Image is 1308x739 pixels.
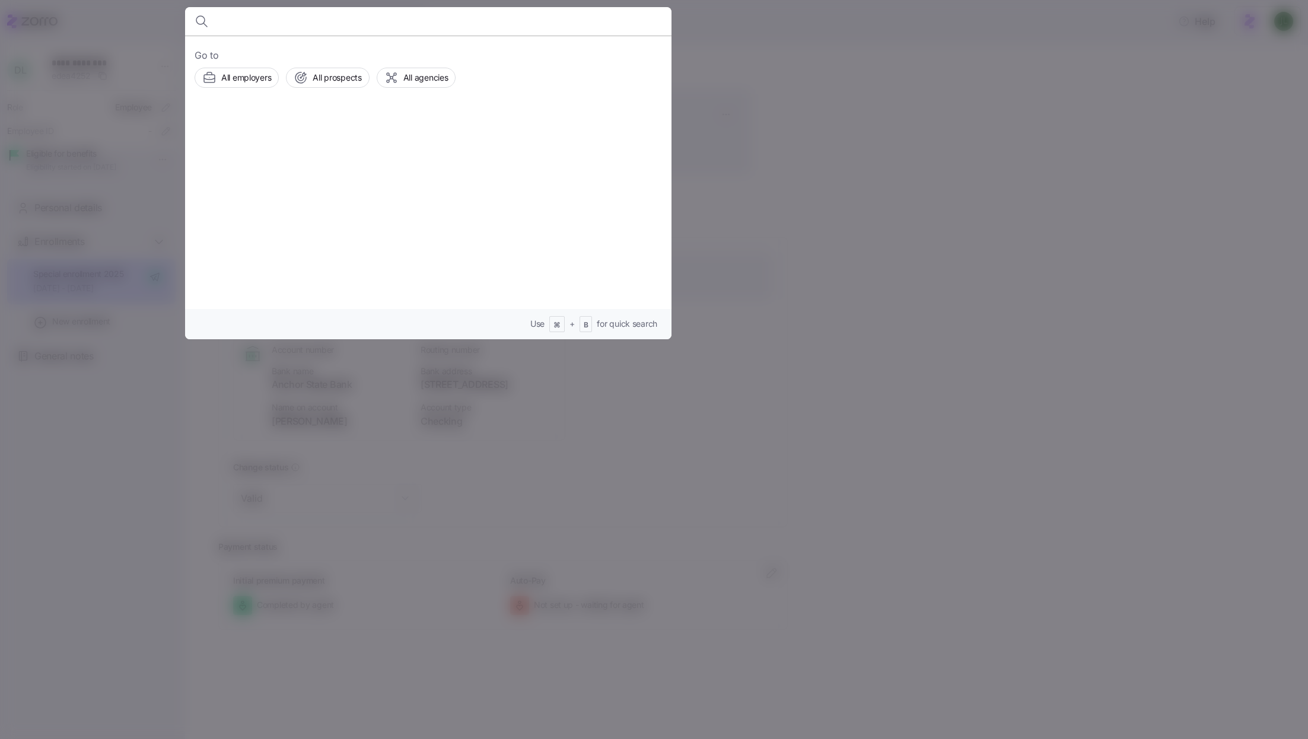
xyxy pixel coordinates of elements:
button: All prospects [286,68,369,88]
span: for quick search [597,318,657,330]
span: Use [530,318,545,330]
span: All employers [221,72,271,84]
button: All agencies [377,68,456,88]
span: Go to [195,48,662,63]
span: ⌘ [553,320,561,330]
span: B [584,320,588,330]
button: All employers [195,68,279,88]
span: All prospects [313,72,361,84]
span: + [569,318,575,330]
span: All agencies [403,72,448,84]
